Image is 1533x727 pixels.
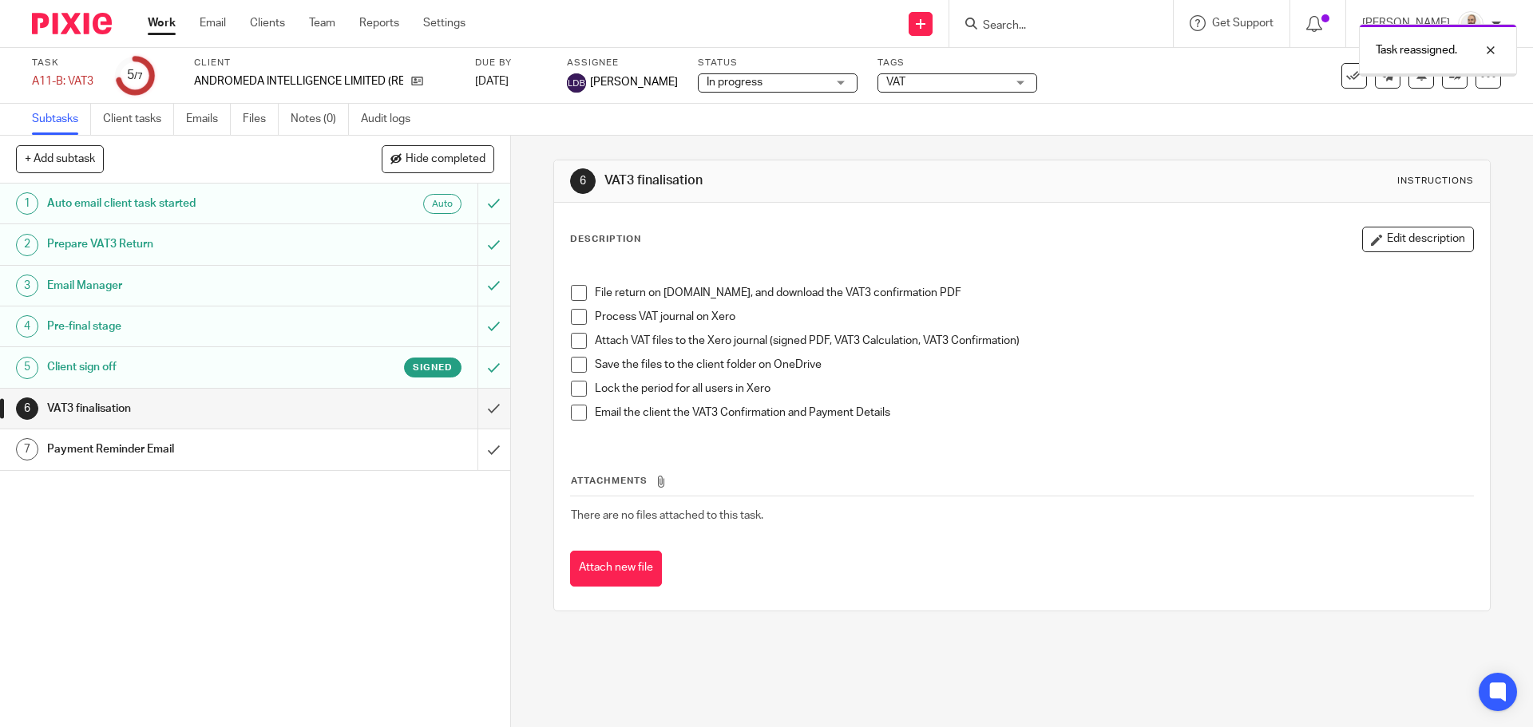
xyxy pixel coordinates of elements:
[570,168,596,194] div: 6
[47,437,323,461] h1: Payment Reminder Email
[16,192,38,215] div: 1
[413,361,453,374] span: Signed
[475,76,509,87] span: [DATE]
[1376,42,1457,58] p: Task reassigned.
[32,104,91,135] a: Subtasks
[571,476,648,485] span: Attachments
[590,74,678,90] span: [PERSON_NAME]
[359,15,399,31] a: Reports
[595,357,1472,373] p: Save the files to the client folder on OneDrive
[595,381,1472,397] p: Lock the period for all users in Xero
[595,405,1472,421] p: Email the client the VAT3 Confirmation and Payment Details
[32,13,112,34] img: Pixie
[595,333,1472,349] p: Attach VAT files to the Xero journal (signed PDF, VAT3 Calculation, VAT3 Confirmation)
[309,15,335,31] a: Team
[595,285,1472,301] p: File return on [DOMAIN_NAME], and download the VAT3 confirmation PDF
[47,192,323,215] h1: Auto email client task started
[250,15,285,31] a: Clients
[361,104,422,135] a: Audit logs
[1397,175,1474,188] div: Instructions
[47,355,323,379] h1: Client sign off
[16,275,38,297] div: 3
[698,57,858,69] label: Status
[47,314,323,338] h1: Pre-final stage
[186,104,231,135] a: Emails
[194,57,455,69] label: Client
[194,73,403,89] p: ANDROMEDA INTELLIGENCE LIMITED (RETLAS)
[103,104,174,135] a: Client tasks
[382,145,494,172] button: Hide completed
[886,77,905,88] span: VAT
[406,153,485,166] span: Hide completed
[16,438,38,460] div: 7
[16,234,38,256] div: 2
[243,104,279,135] a: Files
[567,57,678,69] label: Assignee
[707,77,763,88] span: In progress
[570,551,662,587] button: Attach new file
[47,274,323,298] h1: Email Manager
[16,145,104,172] button: + Add subtask
[291,104,349,135] a: Notes (0)
[47,232,323,256] h1: Prepare VAT3 Return
[16,357,38,379] div: 5
[134,72,143,81] small: /7
[595,309,1472,325] p: Process VAT journal on Xero
[475,57,547,69] label: Due by
[1458,11,1483,37] img: Mark%20LI%20profiler.png
[32,73,96,89] div: A11-B: VAT3
[16,315,38,338] div: 4
[127,66,143,85] div: 5
[200,15,226,31] a: Email
[567,73,586,93] img: svg%3E
[1362,227,1474,252] button: Edit description
[423,15,465,31] a: Settings
[16,397,38,420] div: 6
[47,397,323,421] h1: VAT3 finalisation
[570,233,641,246] p: Description
[148,15,176,31] a: Work
[32,57,96,69] label: Task
[423,194,461,214] div: Auto
[604,172,1056,189] h1: VAT3 finalisation
[571,510,763,521] span: There are no files attached to this task.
